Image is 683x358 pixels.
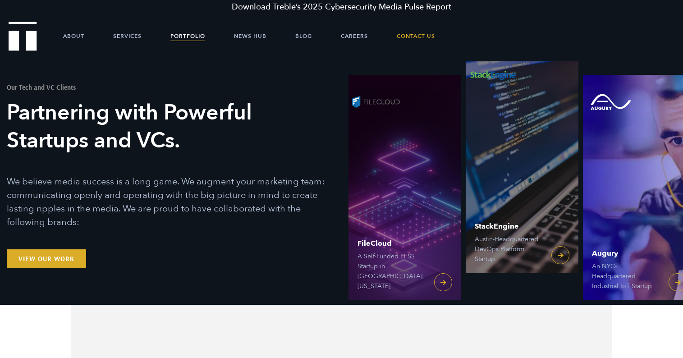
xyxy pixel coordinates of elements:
[7,249,86,268] a: View Our Work
[592,262,660,291] span: An NYC-Headquartered Industrial IoT Startup
[295,23,312,50] a: Blog
[9,23,36,50] a: Treble Homepage
[348,88,403,115] img: FileCloud logo
[592,250,660,257] span: Augury
[397,23,435,50] a: Contact Us
[358,252,425,291] span: A Self-Funded EFSS Startup in [GEOGRAPHIC_DATA], [US_STATE]
[475,223,542,230] span: StackEngine
[63,23,84,50] a: About
[341,23,368,50] a: Careers
[348,75,461,300] a: FileCloud
[113,23,142,50] a: Services
[7,99,326,155] h3: Partnering with Powerful Startups and VCs.
[466,48,578,273] a: StackEngine
[234,23,266,50] a: News Hub
[583,88,637,115] img: Augury logo
[358,240,425,247] span: FileCloud
[475,234,542,264] span: Austin-Headquartered DevOps Platform Startup
[7,84,326,91] h1: Our Tech and VC Clients
[466,61,520,88] img: StackEngine logo
[9,22,37,50] img: Treble logo
[170,23,205,50] a: Portfolio
[7,175,326,229] p: We believe media success is a long game. We augment your marketing team: communicating openly and...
